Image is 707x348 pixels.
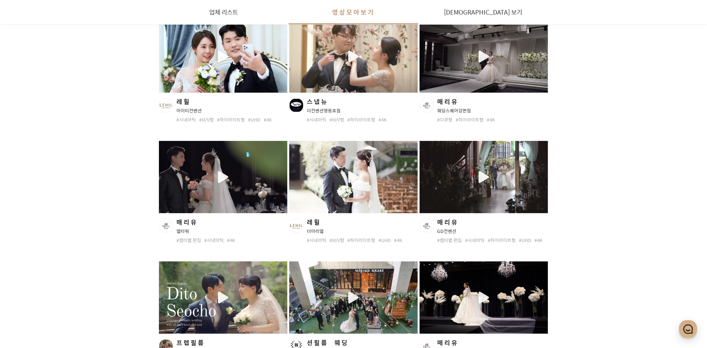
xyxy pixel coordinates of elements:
[437,107,548,114] span: 웨딩스퀘어강변점
[488,237,516,243] span: #하이라이트형
[43,205,84,222] a: 대화
[20,215,24,220] span: 홈
[307,237,326,243] span: #시네마틱
[176,217,198,226] span: 매리유
[437,228,548,234] span: GD컨벤션
[264,116,272,123] span: #4K
[456,116,484,123] span: #하이라이트형
[437,97,459,106] span: 매리유
[347,116,375,123] span: #하이라이트형
[347,237,375,243] span: #하이라이트형
[378,116,387,123] span: #4K
[437,116,452,123] span: #다큐형
[84,205,125,222] a: 설정
[437,338,459,347] span: 매리유
[465,237,485,243] span: #시네마틱
[420,20,548,123] button: 매리유웨딩스퀘어강변점#다큐형#하이라이트형#4K
[100,215,108,220] span: 설정
[307,97,328,106] span: 스냅뉴
[307,107,418,114] span: 더컨벤션영등포점
[176,338,205,347] span: 프렙필름
[199,116,214,123] span: #M/V형
[176,107,287,114] span: 아이티컨벤션
[519,237,531,243] span: #UHD
[307,338,349,347] span: 션필름 웨딩
[217,116,245,123] span: #하이라이트형
[307,116,326,123] span: #시네마틱
[2,205,43,222] a: 홈
[307,228,418,234] span: 더아리엘
[176,97,191,106] span: 레힐
[176,228,287,234] span: 엘타워
[248,116,260,123] span: #UHD
[330,237,344,243] span: #M/V형
[227,237,235,243] span: #4K
[289,20,418,123] button: 스냅뉴더컨벤션영등포점#시네마틱#M/V형#하이라이트형#4K
[176,237,201,243] span: #챕터별 편집
[330,116,344,123] span: #M/V형
[159,20,287,123] button: 레힐아이티컨벤션#시네마틱#M/V형#하이라이트형#UHD#4K
[159,141,287,243] button: 매리유엘타워#챕터별 편집#시네마틱#4K
[289,141,418,243] button: 레힐더아리엘#시네마틱#M/V형#하이라이트형#UHD#4K
[307,217,321,226] span: 레힐
[378,237,391,243] span: #UHD
[437,217,459,226] span: 매리유
[534,237,543,243] span: #4K
[437,237,462,243] span: #챕터별 편집
[176,116,196,123] span: #시네마틱
[204,237,224,243] span: #시네마틱
[59,215,67,221] span: 대화
[394,237,402,243] span: #4K
[487,116,495,123] span: #4K
[420,141,548,243] button: 매리유GD컨벤션#챕터별 편집#시네마틱#하이라이트형#UHD#4K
